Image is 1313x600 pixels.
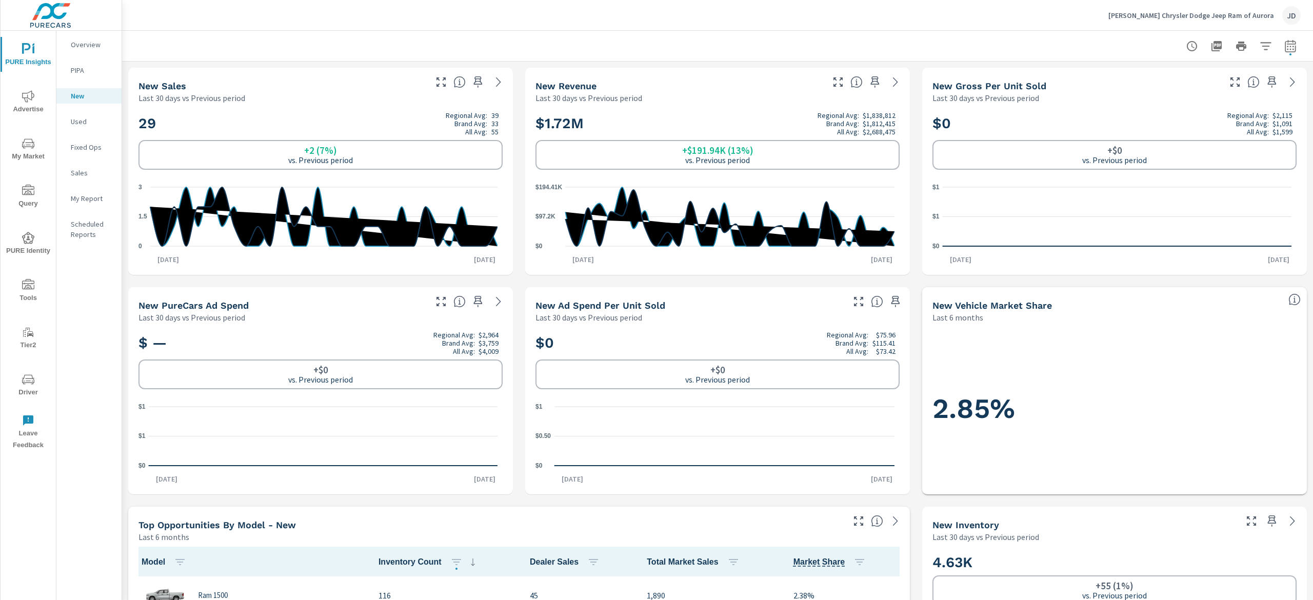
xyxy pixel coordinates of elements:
h6: +$0 [313,365,328,375]
p: Regional Avg: [1227,111,1269,119]
h5: New Gross Per Unit Sold [932,81,1046,91]
h2: $0 [535,331,900,355]
p: $1,838,812 [863,111,896,119]
div: nav menu [1,31,56,455]
p: My Report [71,193,113,204]
span: Advertise [4,90,53,115]
p: Regional Avg: [818,111,859,119]
span: Save this to your personalized report [1264,513,1280,529]
p: $2,688,475 [863,128,896,136]
span: Market Share [793,556,870,568]
p: All Avg: [846,347,868,355]
h6: +$191.94K (13%) [682,145,753,155]
p: Used [71,116,113,127]
span: PURE Insights [4,43,53,68]
button: Print Report [1231,36,1251,56]
button: Make Fullscreen [850,513,867,529]
div: JD [1282,6,1301,25]
h2: $ — [138,331,503,355]
h6: +$0 [710,365,725,375]
h5: New Sales [138,81,186,91]
p: Last 30 days vs Previous period [138,92,245,104]
span: Save this to your personalized report [867,74,883,90]
p: vs. Previous period [685,375,750,384]
h5: New Ad Spend Per Unit Sold [535,300,665,311]
div: PIPA [56,63,122,78]
p: All Avg: [1247,128,1269,136]
a: See more details in report [490,74,507,90]
h2: $0 [932,111,1297,136]
p: [DATE] [149,474,185,484]
div: Overview [56,37,122,52]
h6: +2 (7%) [304,145,337,155]
p: Last 30 days vs Previous period [535,92,642,104]
p: [DATE] [1261,254,1297,265]
div: My Report [56,191,122,206]
button: "Export Report to PDF" [1206,36,1227,56]
text: 1.5 [138,213,147,221]
span: Average gross profit generated by the dealership for each vehicle sold over the selected date ran... [1247,76,1260,88]
p: $2,115 [1272,111,1292,119]
p: [DATE] [943,254,979,265]
p: [DATE] [565,254,601,265]
a: See more details in report [490,293,507,310]
p: $3,759 [479,339,499,347]
span: Save this to your personalized report [470,293,486,310]
p: Last 30 days vs Previous period [535,311,642,324]
p: Last 30 days vs Previous period [932,531,1039,543]
button: Make Fullscreen [1243,513,1260,529]
h5: New Revenue [535,81,596,91]
div: Fixed Ops [56,139,122,155]
text: $1 [535,403,543,410]
div: New [56,88,122,104]
p: vs. Previous period [685,155,750,165]
span: PURE Identity [4,232,53,257]
button: Make Fullscreen [830,74,846,90]
text: $97.2K [535,213,555,221]
text: $1 [932,184,940,191]
a: See more details in report [887,74,904,90]
p: Regional Avg: [827,331,868,339]
p: $2,964 [479,331,499,339]
text: $0 [535,462,543,469]
p: $1,091 [1272,119,1292,128]
span: My Market [4,137,53,163]
p: $4,009 [479,347,499,355]
p: 39 [491,111,499,119]
text: 3 [138,184,142,191]
button: Make Fullscreen [1227,74,1243,90]
p: $73.42 [876,347,896,355]
span: Query [4,185,53,210]
span: Model [142,556,190,568]
span: Total sales revenue over the selected date range. [Source: This data is sourced from the dealer’s... [850,76,863,88]
p: Last 6 months [932,311,983,324]
p: [PERSON_NAME] Chrysler Dodge Jeep Ram of Aurora [1108,11,1274,20]
text: $1 [138,433,146,440]
p: [DATE] [467,474,503,484]
span: Save this to your personalized report [887,293,904,310]
text: 0 [138,243,142,250]
p: All Avg: [465,128,487,136]
p: Brand Avg: [835,339,868,347]
h5: New PureCars Ad Spend [138,300,249,311]
p: All Avg: [453,347,475,355]
p: [DATE] [864,254,900,265]
h2: 4.63K [932,553,1297,571]
h6: +$0 [1107,145,1122,155]
span: Driver [4,373,53,398]
button: Select Date Range [1280,36,1301,56]
span: Dealer Sales within ZipCode / Total Market Sales. [Market = within dealer PMA (or 60 miles if no ... [1288,293,1301,306]
a: See more details in report [1284,513,1301,529]
span: Inventory Count [379,556,479,568]
text: $0 [138,462,146,469]
span: Tools [4,279,53,304]
div: Sales [56,165,122,181]
p: Sales [71,168,113,178]
p: 33 [491,119,499,128]
p: Ram 1500 [198,591,228,600]
p: Regional Avg: [446,111,487,119]
p: Brand Avg: [454,119,487,128]
p: [DATE] [864,474,900,484]
p: Overview [71,39,113,50]
p: Brand Avg: [442,339,475,347]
